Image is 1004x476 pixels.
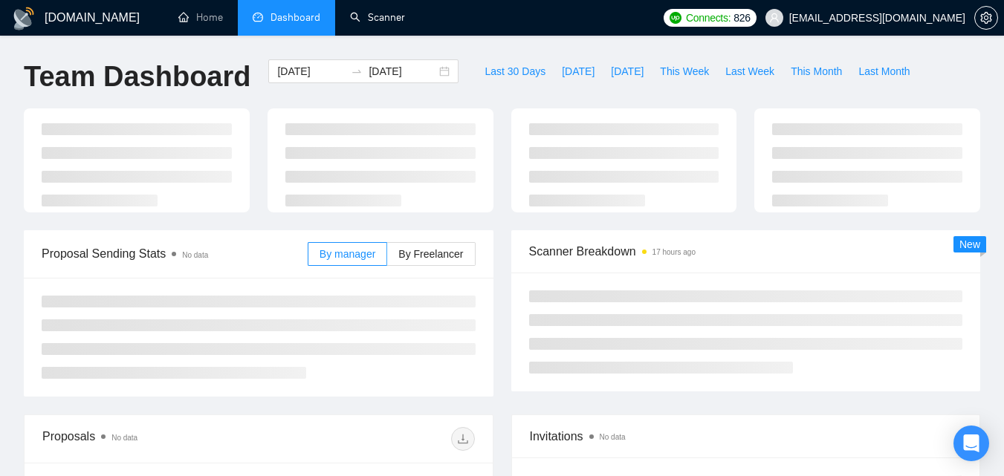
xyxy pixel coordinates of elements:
span: setting [975,12,997,24]
button: This Week [652,59,717,83]
input: End date [369,63,436,79]
img: logo [12,7,36,30]
a: setting [974,12,998,24]
span: Proposal Sending Stats [42,244,308,263]
span: By manager [320,248,375,260]
span: Invitations [530,427,962,446]
span: [DATE] [611,63,644,79]
span: Last Week [725,63,774,79]
span: user [769,13,780,23]
span: This Month [791,63,842,79]
button: Last Month [850,59,918,83]
span: Scanner Breakdown [529,242,963,261]
button: Last 30 Days [476,59,554,83]
div: Proposals [42,427,259,451]
span: Last Month [858,63,910,79]
a: searchScanner [350,11,405,24]
span: No data [182,251,208,259]
span: 826 [733,10,750,26]
a: homeHome [178,11,223,24]
span: Last 30 Days [485,63,545,79]
span: New [959,238,980,250]
span: to [351,65,363,77]
span: Connects: [686,10,731,26]
input: Start date [277,63,345,79]
span: swap-right [351,65,363,77]
div: Open Intercom Messenger [953,426,989,461]
span: This Week [660,63,709,79]
button: [DATE] [603,59,652,83]
button: Last Week [717,59,783,83]
span: No data [111,434,137,442]
h1: Team Dashboard [24,59,250,94]
button: This Month [783,59,850,83]
span: No data [600,433,626,441]
time: 17 hours ago [652,248,696,256]
img: upwork-logo.png [670,12,681,24]
span: dashboard [253,12,263,22]
span: [DATE] [562,63,595,79]
button: [DATE] [554,59,603,83]
span: Dashboard [271,11,320,24]
span: By Freelancer [398,248,463,260]
button: setting [974,6,998,30]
